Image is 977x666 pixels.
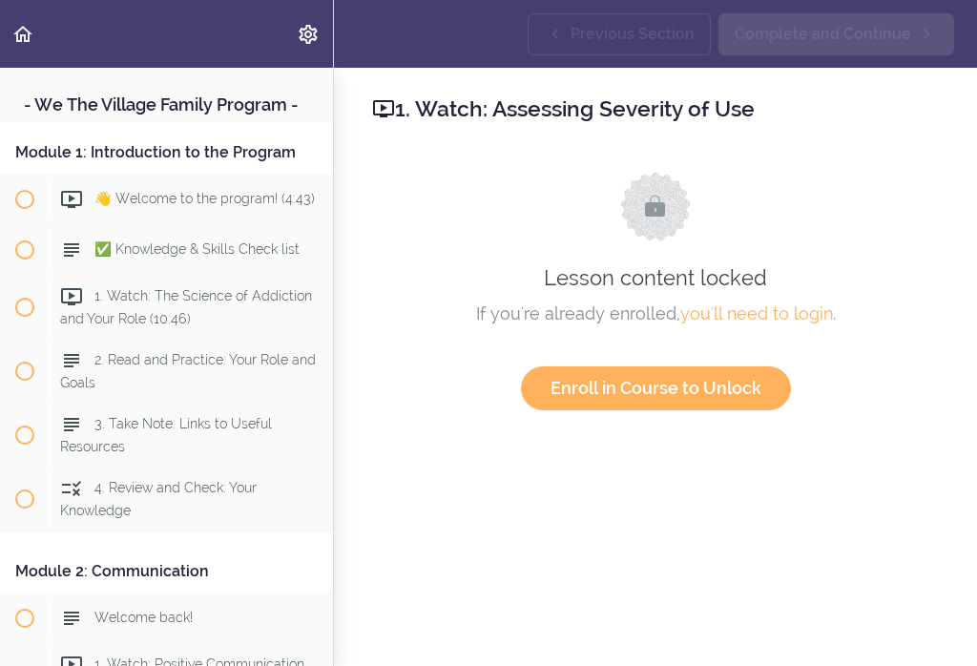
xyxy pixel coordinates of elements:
h2: 1. Watch: Assessing Severity of Use [372,93,939,125]
span: Welcome back! [94,610,193,625]
div: Lesson content locked [390,172,921,410]
span: 3. Take Note: Links to Useful Resources [60,416,272,453]
span: Complete and Continue [735,23,911,46]
a: you'll need to login [680,303,833,323]
svg: Settings Menu [297,23,320,46]
svg: Back to course curriculum [11,23,34,46]
span: 4. Review and Check: Your Knowledge [60,480,257,517]
span: 2. Read and Practice: Your Role and Goals [60,352,316,389]
a: Enroll in Course to Unlock [521,366,791,410]
span: 1. Watch: The Science of Addiction and Your Role (10:46) [60,288,312,325]
div: If you're already enrolled, . [390,300,921,328]
a: Previous Section [528,13,711,55]
span: Previous Section [571,23,695,46]
a: Complete and Continue [718,13,954,55]
span: ✅ Knowledge & Skills Check list [94,241,300,257]
span: 👋 Welcome to the program! (4:43) [94,191,315,206]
